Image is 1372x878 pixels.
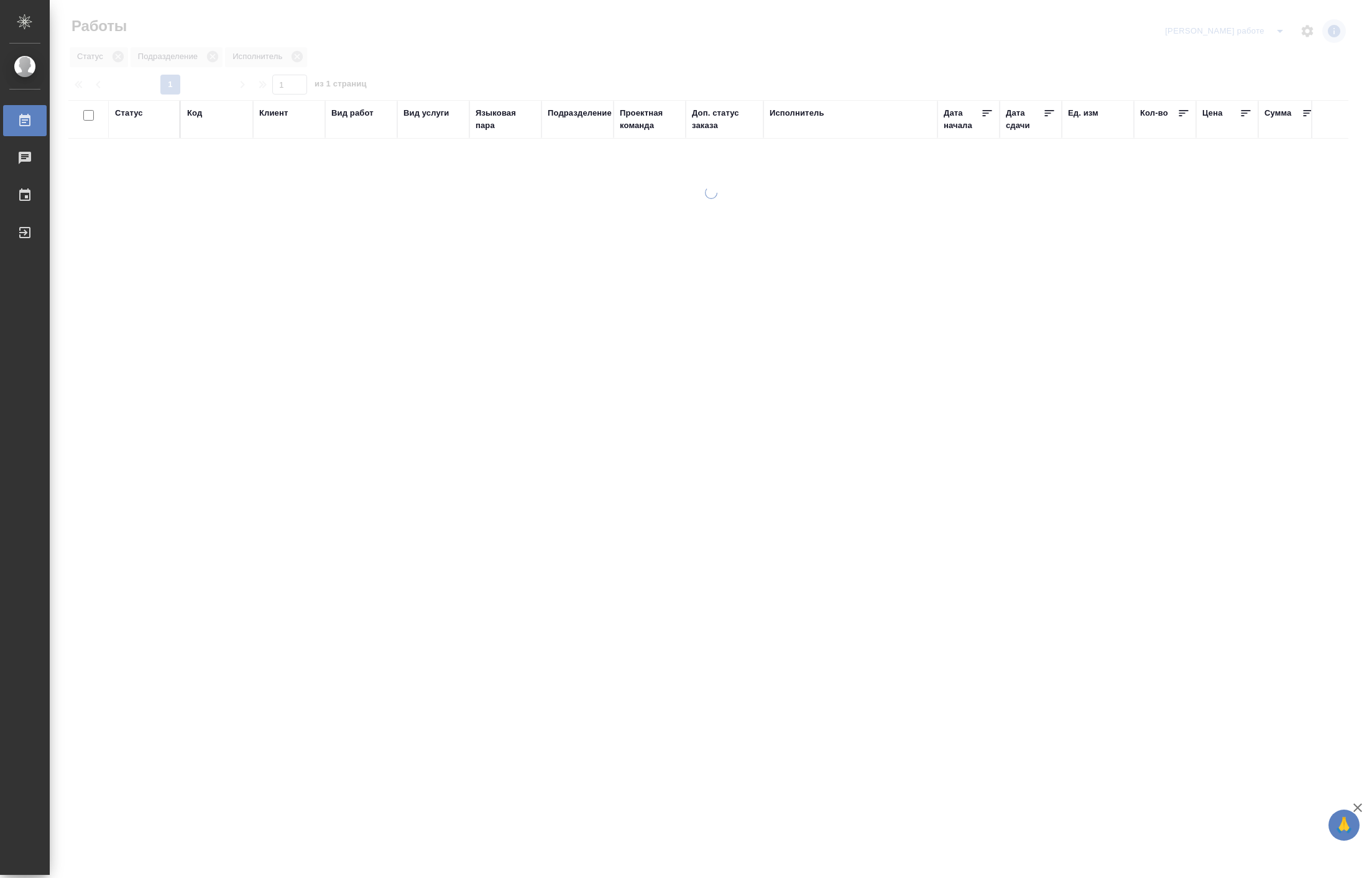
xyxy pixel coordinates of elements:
div: Дата сдачи [1006,107,1043,132]
div: Подразделение [548,107,612,119]
div: Исполнитель [770,107,824,119]
div: Цена [1202,107,1223,119]
div: Ед. изм [1068,107,1098,119]
div: Дата начала [944,107,981,132]
div: Клиент [259,107,288,119]
div: Кол-во [1140,107,1168,119]
span: 🙏 [1333,812,1355,838]
div: Вид работ [331,107,374,119]
div: Статус [115,107,143,119]
div: Вид услуги [403,107,449,119]
div: Проектная команда [620,107,679,132]
button: 🙏 [1328,810,1360,841]
div: Сумма [1264,107,1291,119]
div: Доп. статус заказа [692,107,757,132]
div: Код [187,107,202,119]
div: Языковая пара [476,107,535,132]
